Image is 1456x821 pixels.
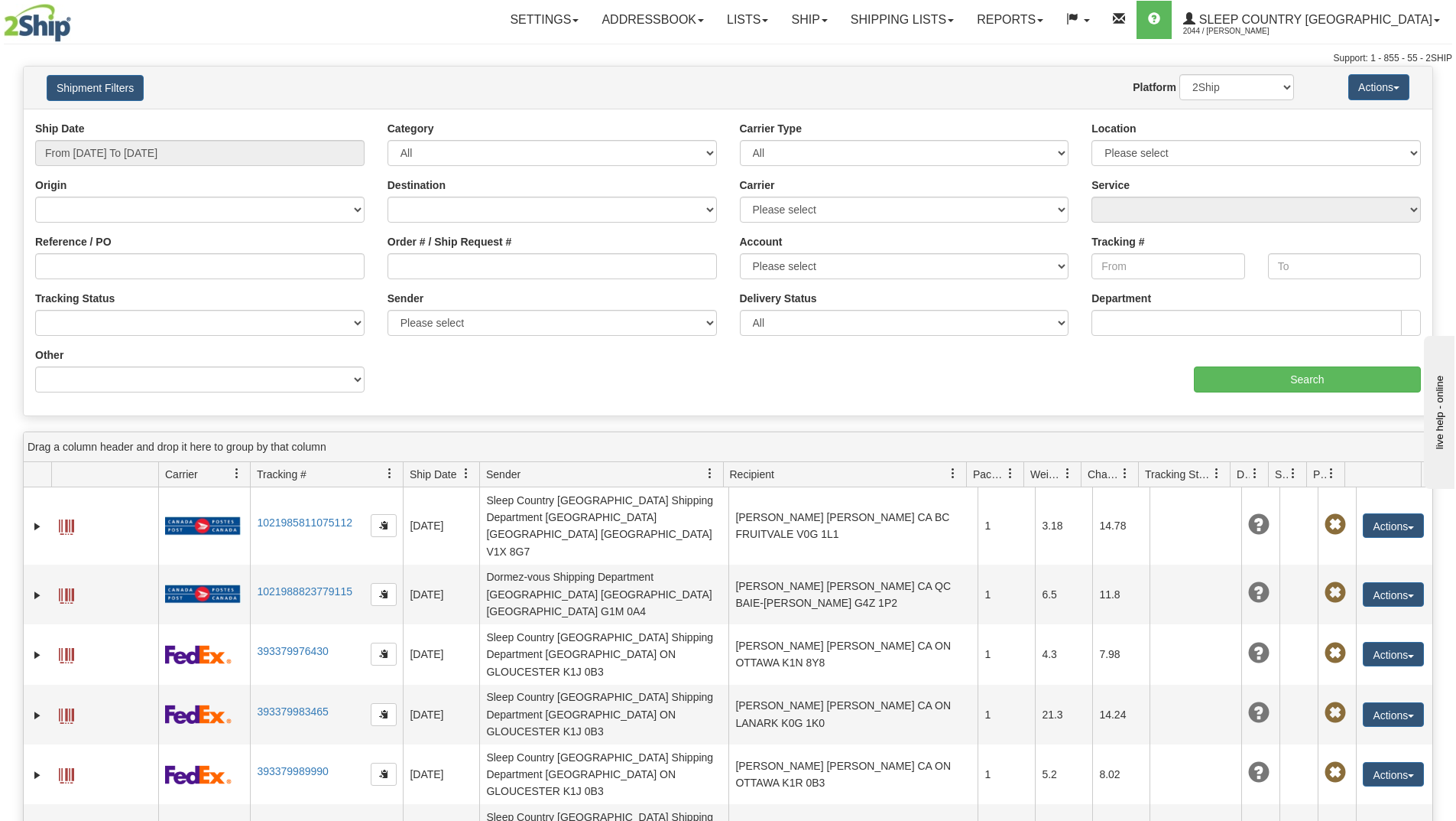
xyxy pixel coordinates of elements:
td: Sleep Country [GEOGRAPHIC_DATA] Shipping Department [GEOGRAPHIC_DATA] ON GLOUCESTER K1J 0B3 [479,624,728,684]
td: Sleep Country [GEOGRAPHIC_DATA] Shipping Department [GEOGRAPHIC_DATA] [GEOGRAPHIC_DATA] [GEOGRAPH... [479,487,728,565]
a: Shipping lists [839,1,965,39]
a: Shipment Issues filter column settings [1280,461,1306,487]
td: 5.2 [1035,744,1092,804]
button: Shipment Filters [47,75,144,101]
button: Copy to clipboard [371,763,397,786]
td: Sleep Country [GEOGRAPHIC_DATA] Shipping Department [GEOGRAPHIC_DATA] ON GLOUCESTER K1J 0B3 [479,744,728,804]
a: Expand [30,767,45,783]
label: Order # / Ship Request # [388,234,512,249]
img: 20 - Canada Post [165,585,240,604]
button: Actions [1363,642,1424,666]
a: 1021985811075112 [257,516,352,529]
img: 2 - FedEx Express® [165,645,232,664]
iframe: chat widget [1421,332,1454,488]
span: Sleep Country [GEOGRAPHIC_DATA] [1195,13,1432,26]
span: Pickup Not Assigned [1325,702,1346,724]
a: 393379989990 [257,765,328,777]
label: Destination [388,178,446,193]
a: 393379983465 [257,705,328,718]
span: Recipient [730,467,774,482]
a: Label [59,702,74,726]
td: Dormez-vous Shipping Department [GEOGRAPHIC_DATA] [GEOGRAPHIC_DATA] [GEOGRAPHIC_DATA] G1M 0A4 [479,565,728,624]
a: Expand [30,519,45,534]
div: live help - online [11,13,141,24]
span: Weight [1030,467,1062,482]
a: Expand [30,647,45,663]
a: Label [59,761,74,786]
label: Carrier Type [740,121,802,136]
button: Copy to clipboard [371,643,397,666]
label: Tracking Status [35,291,115,306]
td: 1 [978,624,1035,684]
td: 14.78 [1092,487,1150,565]
a: Tracking # filter column settings [377,461,403,487]
span: Carrier [165,467,198,482]
td: [DATE] [403,487,479,565]
a: Expand [30,588,45,603]
label: Delivery Status [740,291,817,306]
img: 20 - Canada Post [165,516,240,536]
span: Charge [1088,467,1120,482]
label: Service [1091,178,1130,193]
a: Reports [965,1,1055,39]
td: 1 [978,565,1035,624]
label: Account [740,234,783,249]
span: Sender [486,467,520,482]
td: [PERSON_NAME] [PERSON_NAME] CA ON OTTAWA K1N 8Y8 [728,624,978,684]
span: Unknown [1248,643,1270,664]
input: To [1268,253,1421,279]
td: 21.3 [1035,685,1092,744]
td: [PERSON_NAME] [PERSON_NAME] CA ON OTTAWA K1R 0B3 [728,744,978,804]
a: Recipient filter column settings [940,461,966,487]
span: Shipment Issues [1275,467,1288,482]
td: [PERSON_NAME] [PERSON_NAME] CA ON LANARK K0G 1K0 [728,685,978,744]
span: Tracking # [257,467,306,482]
a: Label [59,582,74,606]
td: 1 [978,744,1035,804]
button: Copy to clipboard [371,703,397,726]
a: Weight filter column settings [1055,461,1081,487]
td: 1 [978,685,1035,744]
input: From [1091,253,1244,279]
a: Carrier filter column settings [224,461,250,487]
a: Addressbook [590,1,715,39]
button: Actions [1363,513,1424,538]
button: Copy to clipboard [371,583,397,606]
button: Copy to clipboard [371,514,397,537]
span: Pickup Not Assigned [1325,643,1346,664]
a: Settings [498,1,590,39]
span: Pickup Not Assigned [1325,762,1346,784]
span: Delivery Status [1237,467,1250,482]
label: Reference / PO [35,234,112,249]
button: Actions [1348,74,1409,100]
span: Pickup Not Assigned [1325,514,1346,536]
label: Other [35,347,63,363]
img: logo2044.jpg [4,4,71,42]
a: 1021988823779115 [257,585,352,598]
td: [PERSON_NAME] [PERSON_NAME] CA QC BAIE-[PERSON_NAME] G4Z 1P2 [728,565,978,624]
div: Support: 1 - 855 - 55 - 2SHIP [4,52,1452,65]
button: Actions [1363,582,1424,607]
a: Sender filter column settings [697,461,723,487]
a: Ship Date filter column settings [453,461,479,487]
a: Sleep Country [GEOGRAPHIC_DATA] 2044 / [PERSON_NAME] [1172,1,1451,39]
td: 7.98 [1092,624,1150,684]
td: 1 [978,487,1035,565]
a: Lists [715,1,780,39]
a: Packages filter column settings [997,461,1023,487]
span: 2044 / [PERSON_NAME] [1183,24,1298,39]
label: Location [1091,121,1136,136]
span: Unknown [1248,582,1270,604]
div: grid grouping header [24,432,1432,462]
td: [DATE] [403,624,479,684]
span: Unknown [1248,702,1270,724]
td: 14.24 [1092,685,1150,744]
a: Charge filter column settings [1112,461,1138,487]
td: 6.5 [1035,565,1092,624]
td: [DATE] [403,565,479,624]
label: Origin [35,178,66,193]
span: Packages [973,467,1005,482]
td: 3.18 [1035,487,1092,565]
label: Department [1091,291,1151,306]
td: 4.3 [1035,624,1092,684]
